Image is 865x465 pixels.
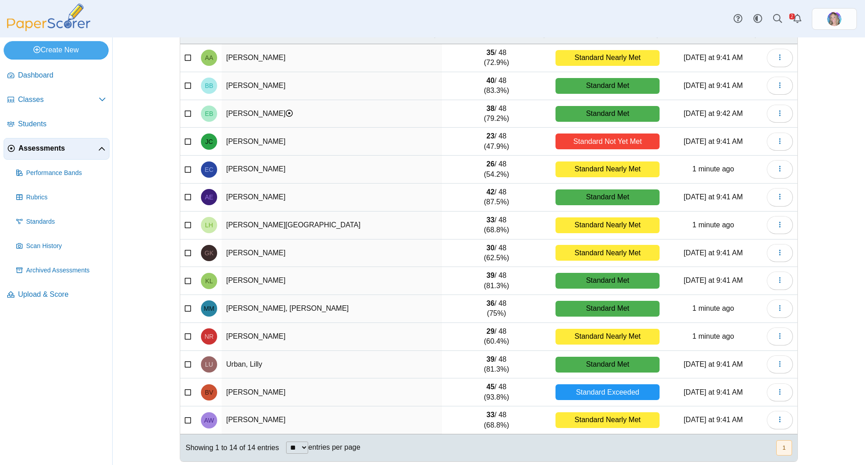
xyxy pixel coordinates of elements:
td: / 48 (68.8%) [442,212,551,239]
td: Urban, Lilly [222,351,442,379]
b: 29 [487,327,495,335]
span: Dashboard [18,70,106,80]
span: Score : Activate to sort [541,30,546,39]
time: Oct 1, 2025 at 9:41 AM [683,416,742,424]
time: Oct 1, 2025 at 9:42 AM [683,110,742,117]
span: Annabelle Wissler [204,417,214,424]
a: PaperScorer [4,25,94,32]
div: Standard Nearly Met [555,329,660,345]
span: Ana Arzabala [205,55,214,61]
td: [PERSON_NAME] [222,72,442,100]
div: Standard Nearly Met [555,245,660,261]
div: Standard Nearly Met [555,161,660,177]
a: Classes [4,89,109,111]
a: Archived Assessments [13,260,109,281]
td: [PERSON_NAME] [222,184,442,212]
time: Oct 1, 2025 at 3:28 PM [692,332,734,340]
time: Oct 1, 2025 at 3:28 PM [692,221,734,229]
a: Rubrics [13,187,109,208]
div: Standard Nearly Met [555,412,660,428]
span: Sara Williams [827,12,842,26]
div: Standard Met [555,189,660,205]
b: 39 [487,272,495,279]
div: Standard Met [555,106,660,122]
td: [PERSON_NAME][GEOGRAPHIC_DATA] [222,212,442,239]
span: Kamilah Lopez [205,278,213,284]
td: [PERSON_NAME] [222,156,442,184]
div: Standard Met [555,78,660,94]
div: Standard Met [555,273,660,289]
td: [PERSON_NAME] [222,44,442,72]
a: Scan History [13,235,109,257]
td: / 48 (72.9%) [442,44,551,72]
b: 45 [487,383,495,391]
td: / 48 (68.8%) [442,406,551,434]
td: / 48 (75%) [442,295,551,323]
div: Standard Not Yet Met [555,134,660,149]
b: 35 [487,49,495,56]
time: Oct 1, 2025 at 9:41 AM [683,276,742,284]
div: Standard Nearly Met [555,50,660,66]
span: Lynessa Heathman [205,222,213,228]
td: / 48 (83.3%) [442,72,551,100]
span: Standards [26,217,106,226]
td: [PERSON_NAME] [222,128,442,156]
div: Standard Met [555,301,660,317]
span: Lilly Urban [205,361,213,368]
time: Oct 1, 2025 at 9:41 AM [683,249,742,257]
span: Students [18,119,106,129]
span: Andrew Ellis [205,194,214,200]
a: Create New [4,41,109,59]
time: Oct 1, 2025 at 9:41 AM [683,193,742,201]
span: Performance band : Activate to sort [654,30,660,39]
b: 33 [487,411,495,419]
b: 23 [487,132,495,140]
time: Oct 1, 2025 at 9:41 AM [683,54,742,61]
td: / 48 (81.3%) [442,351,551,379]
span: Classes [18,95,99,105]
b: 40 [487,77,495,84]
a: Dashboard [4,65,109,87]
span: Marley Martin [204,305,214,312]
td: [PERSON_NAME] [222,406,442,434]
span: Performance Bands [26,169,106,178]
span: Bailey Black [205,83,214,89]
span: Gabriella Kaven [205,250,214,256]
span: Bella Valdez [205,389,214,396]
td: [PERSON_NAME] [222,239,442,267]
td: / 48 (79.2%) [442,100,551,128]
label: entries per page [308,443,360,451]
span: Justin Collins [205,138,213,145]
time: Oct 1, 2025 at 9:41 AM [683,388,742,396]
div: Standard Nearly Met [555,217,660,233]
time: Oct 1, 2025 at 9:41 AM [683,82,742,89]
td: / 48 (60.4%) [442,323,551,351]
a: Performance Bands [13,162,109,184]
b: 26 [487,160,495,168]
td: / 48 (87.5%) [442,184,551,212]
div: Showing 1 to 14 of 14 entries [180,434,279,461]
span: Assessments [18,143,98,153]
span: Upload & Score [18,290,106,299]
b: 30 [487,244,495,252]
b: 38 [487,105,495,112]
td: / 48 (62.5%) [442,239,551,267]
div: Standard Exceeded [555,384,660,400]
a: ps.v2M9Ba2uJqV0smYq [812,8,857,30]
span: Archived Assessments [26,266,106,275]
td: [PERSON_NAME] [222,267,442,295]
span: Date : Activate to sort [752,30,758,39]
td: [PERSON_NAME], [PERSON_NAME] [222,295,442,323]
td: / 48 (54.2%) [442,156,551,184]
span: Ella Coupens [205,166,213,173]
span: Name : Activate to invert sorting [432,30,437,39]
nav: pagination [775,440,792,455]
td: [PERSON_NAME] [222,323,442,351]
div: Standard Met [555,357,660,373]
span: Eliana Bueno [205,110,214,117]
time: Oct 1, 2025 at 3:28 PM [692,304,734,312]
span: Scan History [26,242,106,251]
span: Rubrics [26,193,106,202]
a: Alerts [788,9,807,29]
td: / 48 (81.3%) [442,267,551,295]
